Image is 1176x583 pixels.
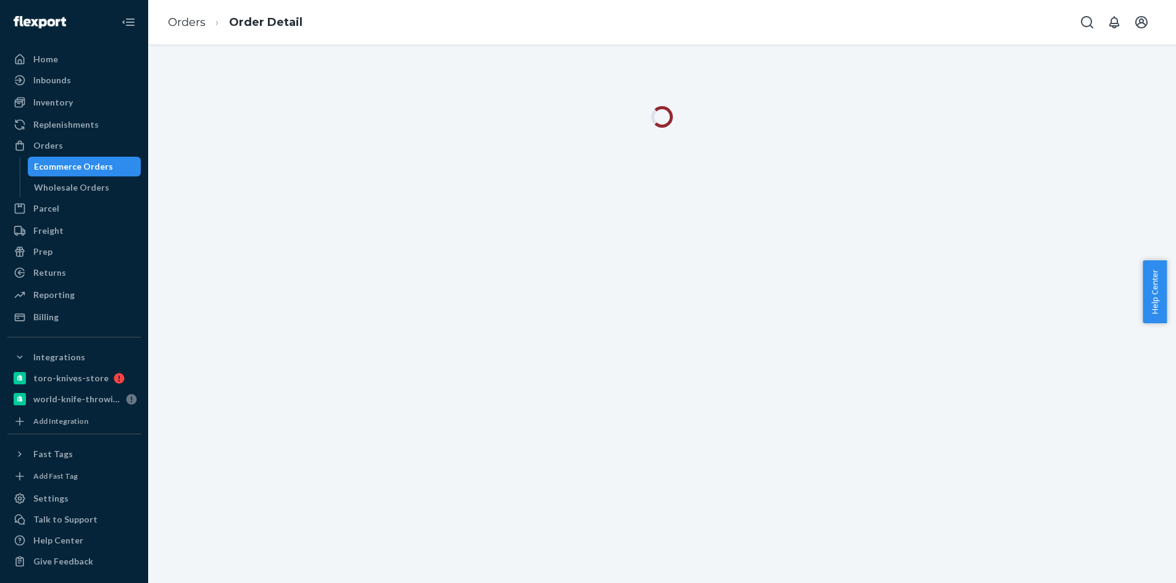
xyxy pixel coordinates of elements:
div: Help Center [33,534,83,547]
div: Add Integration [33,416,88,426]
div: Replenishments [33,118,99,131]
div: Billing [33,311,59,323]
a: Settings [7,489,141,508]
div: Talk to Support [33,513,98,526]
a: Orders [168,15,206,29]
a: Orders [7,136,141,155]
div: Prep [33,246,52,258]
div: Integrations [33,351,85,363]
a: Freight [7,221,141,241]
a: Add Fast Tag [7,469,141,484]
a: Prep [7,242,141,262]
ol: breadcrumbs [158,4,312,41]
div: Inventory [33,96,73,109]
button: Give Feedback [7,552,141,571]
div: Fast Tags [33,448,73,460]
a: Replenishments [7,115,141,134]
button: Integrations [7,347,141,367]
div: Give Feedback [33,555,93,568]
div: Wholesale Orders [34,181,109,194]
a: Ecommerce Orders [28,157,141,176]
div: toro-knives-store [33,372,109,384]
div: Ecommerce Orders [34,160,113,173]
a: world-knife-throwing-league [7,389,141,409]
button: Open notifications [1102,10,1127,35]
a: Reporting [7,285,141,305]
a: Add Integration [7,414,141,429]
button: Open account menu [1129,10,1154,35]
a: Parcel [7,199,141,218]
a: Inventory [7,93,141,112]
a: Wholesale Orders [28,178,141,197]
a: Home [7,49,141,69]
div: Parcel [33,202,59,215]
button: Talk to Support [7,510,141,529]
div: world-knife-throwing-league [33,393,121,405]
div: Home [33,53,58,65]
button: Fast Tags [7,444,141,464]
div: Add Fast Tag [33,471,78,481]
button: Close Navigation [116,10,141,35]
div: Reporting [33,289,75,301]
a: Returns [7,263,141,283]
a: Billing [7,307,141,327]
img: Flexport logo [14,16,66,28]
div: Orders [33,139,63,152]
a: Help Center [7,531,141,550]
a: Order Detail [229,15,302,29]
a: toro-knives-store [7,368,141,388]
div: Freight [33,225,64,237]
button: Help Center [1143,260,1167,323]
button: Open Search Box [1075,10,1099,35]
div: Inbounds [33,74,71,86]
a: Inbounds [7,70,141,90]
div: Returns [33,267,66,279]
div: Settings [33,492,69,505]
